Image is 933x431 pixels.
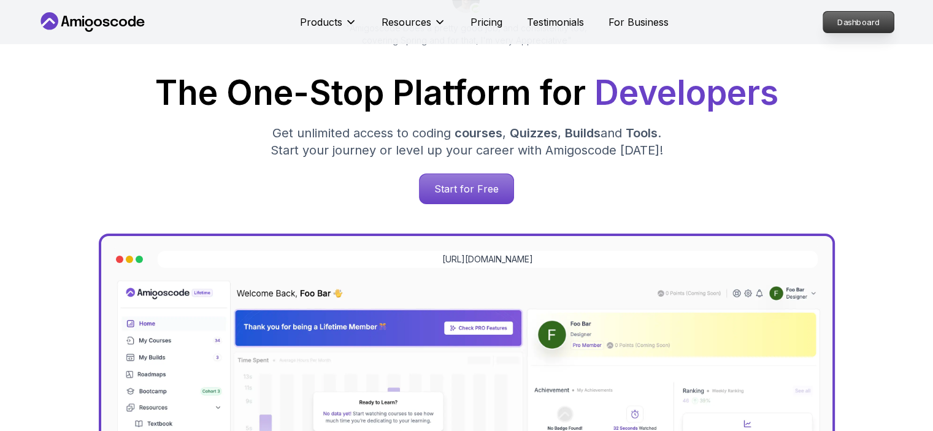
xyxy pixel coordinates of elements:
a: [URL][DOMAIN_NAME] [442,253,533,265]
p: Products [300,15,342,29]
a: Testimonials [527,15,584,29]
a: For Business [609,15,669,29]
button: Resources [382,15,446,39]
p: Start for Free [420,174,513,204]
span: Tools [626,126,658,140]
span: Builds [565,126,601,140]
p: Get unlimited access to coding , , and . Start your journey or level up your career with Amigosco... [261,124,673,159]
span: Quizzes [510,126,558,140]
a: Start for Free [419,174,514,204]
button: Products [300,15,357,39]
p: Dashboard [823,12,894,32]
span: courses [455,126,502,140]
a: Dashboard [823,11,894,33]
a: Pricing [470,15,502,29]
p: Resources [382,15,431,29]
span: Developers [594,72,778,113]
h1: The One-Stop Platform for [47,76,886,110]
